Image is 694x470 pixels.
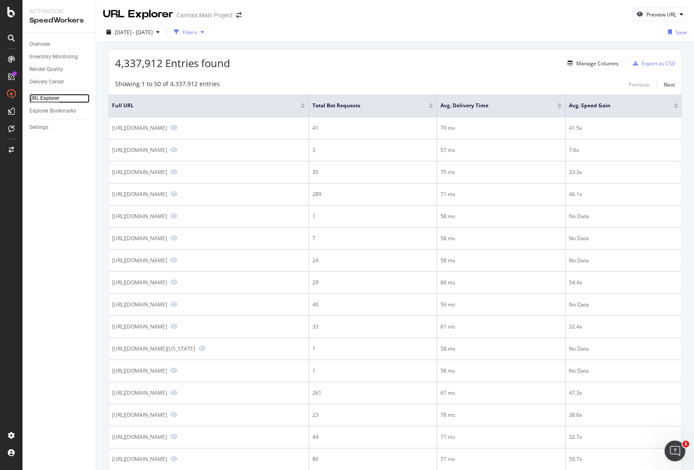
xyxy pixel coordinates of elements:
[312,235,434,242] div: 7
[103,25,163,39] button: [DATE] - [DATE]
[170,125,177,131] a: Preview https://www.carmax.com/cars/dodge/gas
[29,123,48,132] div: Settings
[569,411,678,419] div: 38.6x
[440,367,562,375] div: 58 ms
[112,433,167,441] div: [URL][DOMAIN_NAME]
[112,411,167,418] div: [URL][DOMAIN_NAME]
[569,124,678,132] div: 41.5x
[112,455,167,463] div: [URL][DOMAIN_NAME]
[312,455,434,463] div: 80
[682,441,689,447] span: 1
[170,390,177,396] a: Preview https://www.carmax.com/cars/fiat/sports-cars
[112,168,167,176] div: [URL][DOMAIN_NAME]
[170,412,177,418] a: Preview https://www.carmax.com/cars/lexus/rc-350?location=ashburn+va
[440,433,562,441] div: 71 ms
[112,102,288,109] span: Full URL
[646,11,676,18] div: Preview URL
[170,434,177,440] a: Preview https://www.carmax.com/cars/volkswagen/atlas/launch-edition
[29,123,90,132] a: Settings
[29,16,89,26] div: SpeedWorkers
[29,7,89,16] div: Activation
[440,124,562,132] div: 79 ms
[569,345,678,353] div: No Data
[569,168,678,176] div: 33.3x
[170,191,177,197] a: Preview https://www.carmax.com/cars/dodge/challenger/rt-scat-pack-widebody
[115,80,220,90] div: Showing 1 to 50 of 4,337,912 entries
[112,257,167,264] div: [URL][DOMAIN_NAME]
[569,455,678,463] div: 50.7x
[312,190,434,198] div: 289
[170,213,177,219] a: Preview https://www.carmax.com/cars?search=tanjiu+car
[569,235,678,242] div: No Data
[170,147,177,153] a: Preview https://www.carmax.com/cars/chevrolet/tahoe?location=smyrna%20ga
[112,235,167,242] div: [URL][DOMAIN_NAME]
[312,124,434,132] div: 41
[177,11,233,19] div: Carmax Main Project
[170,25,208,39] button: Filters
[112,345,195,352] div: [URL][DOMAIN_NAME][US_STATE]
[312,168,434,176] div: 35
[112,389,167,396] div: [URL][DOMAIN_NAME]
[642,60,675,67] div: Export as CSV
[569,323,678,331] div: 32.4x
[312,433,434,441] div: 44
[29,40,50,49] div: Overview
[664,81,675,88] div: Next
[112,367,167,374] div: [URL][DOMAIN_NAME]
[312,389,434,397] div: 261
[440,323,562,331] div: 61 ms
[312,146,434,154] div: 3
[569,279,678,287] div: 54.4x
[665,25,687,39] button: Save
[440,279,562,287] div: 66 ms
[630,56,675,70] button: Export as CSV
[170,279,177,285] a: Preview https://www.carmax.com/cars?search=2014+cadillac+srx+power+mirrors+and+driver%27s+seat+in...
[312,411,434,419] div: 23
[569,257,678,264] div: No Data
[29,94,59,103] div: URL Explorer
[29,106,90,116] a: Explorer Bookmarks
[440,411,562,419] div: 78 ms
[312,323,434,331] div: 33
[170,367,177,373] a: Preview https://www.carmax.com/cars/bmw/528/xi/memory-seat(s)
[29,77,90,87] a: Delivery Center
[112,279,167,286] div: [URL][DOMAIN_NAME]
[440,235,562,242] div: 58 ms
[29,65,90,74] a: Render Quality
[569,433,678,441] div: 32.7x
[29,40,90,49] a: Overview
[440,146,562,154] div: 57 ms
[170,169,177,175] a: Preview https://www.carmax.com/cars/bmw/x3/plug-in-hybrid/navigation-system
[569,102,661,109] span: Avg. Speed Gain
[103,7,173,22] div: URL Explorer
[112,190,167,198] div: [URL][DOMAIN_NAME]
[569,367,678,375] div: No Data
[664,80,675,90] button: Next
[29,77,64,87] div: Delivery Center
[312,257,434,264] div: 24
[170,257,177,263] a: Preview https://www.carmax.com/cars/toyota/4runner/sienna/sr5/navigation-system
[564,58,619,68] button: Manage Columns
[312,345,434,353] div: 1
[440,455,562,463] div: 71 ms
[440,212,562,220] div: 58 ms
[569,146,678,154] div: 7.6x
[569,212,678,220] div: No Data
[199,345,206,351] a: Preview https://www.carmax.com/cars?search=def+delete+bonners+ferry+idaho
[440,389,562,397] div: 67 ms
[112,146,167,154] div: [URL][DOMAIN_NAME]
[312,301,434,309] div: 40
[312,212,434,220] div: 1
[112,323,167,330] div: [URL][DOMAIN_NAME]
[569,301,678,309] div: No Data
[29,94,90,103] a: URL Explorer
[183,29,197,36] div: Filters
[312,102,416,109] span: Total Bot Requests
[440,345,562,353] div: 58 ms
[29,52,78,61] div: Inventory Monitoring
[312,367,434,375] div: 1
[112,301,167,308] div: [URL][DOMAIN_NAME]
[29,65,63,74] div: Render Quality
[569,389,678,397] div: 47.3x
[115,29,153,36] span: [DATE] - [DATE]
